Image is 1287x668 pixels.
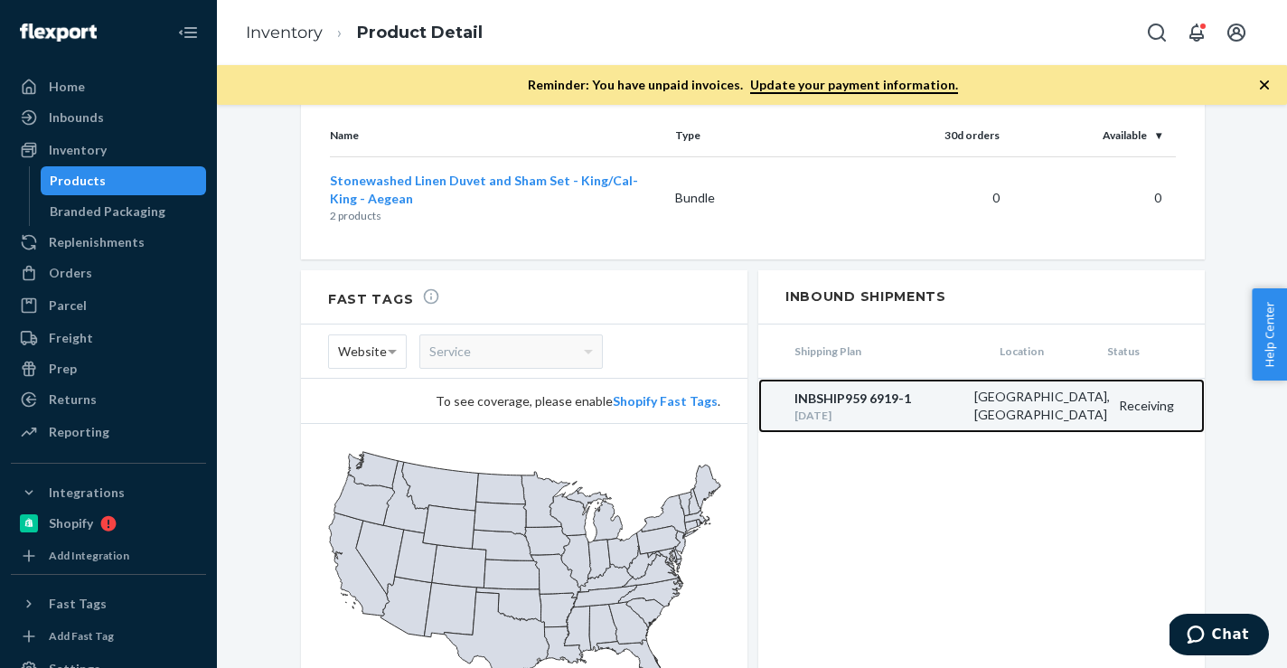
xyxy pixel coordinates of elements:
[20,24,97,42] img: Flexport logo
[49,108,104,127] div: Inbounds
[11,324,206,353] a: Freight
[246,23,323,42] a: Inventory
[758,270,1205,325] h2: Inbound Shipments
[1007,157,1176,239] td: 0
[330,114,668,157] th: Name
[49,360,77,378] div: Prep
[1179,14,1215,51] button: Open notifications
[758,379,1205,433] a: INBSHIP959 6919-1[DATE][GEOGRAPHIC_DATA], [GEOGRAPHIC_DATA]Receiving
[838,157,1007,239] td: 0
[794,390,965,408] div: INBSHIP959 6919-1
[838,114,1007,157] th: 30d orders
[49,628,114,644] div: Add Fast Tag
[330,173,638,206] a: Stonewashed Linen Duvet and Sham Set - King/Cal-King - Aegean
[613,393,718,409] a: Shopify Fast Tags
[1007,114,1176,157] th: Available
[1098,343,1206,359] span: Status
[1252,288,1287,381] button: Help Center
[1110,397,1205,415] div: Receiving
[49,548,129,563] div: Add Integration
[231,6,497,60] ol: breadcrumbs
[794,408,965,423] div: [DATE]
[49,390,97,409] div: Returns
[49,423,109,441] div: Reporting
[170,14,206,51] button: Close Navigation
[965,388,1110,424] div: [GEOGRAPHIC_DATA], [GEOGRAPHIC_DATA]
[41,197,207,226] a: Branded Packaging
[11,228,206,257] a: Replenishments
[49,233,145,251] div: Replenishments
[11,545,206,567] a: Add Integration
[11,259,206,287] a: Orders
[49,595,107,613] div: Fast Tags
[49,78,85,96] div: Home
[338,336,387,367] span: Website
[11,291,206,320] a: Parcel
[668,157,837,239] td: Bundle
[1139,14,1175,51] button: Open Search Box
[1218,14,1254,51] button: Open account menu
[991,343,1098,359] span: Location
[11,509,206,538] a: Shopify
[50,202,165,221] div: Branded Packaging
[49,296,87,315] div: Parcel
[49,329,93,347] div: Freight
[750,77,958,94] a: Update your payment information.
[11,136,206,165] a: Inventory
[1170,614,1269,659] iframe: Opens a widget where you can chat to one of our agents
[11,72,206,101] a: Home
[50,172,106,190] div: Products
[330,208,661,223] p: 2 products
[49,514,93,532] div: Shopify
[11,418,206,447] a: Reporting
[420,335,602,368] div: Service
[528,76,958,94] p: Reminder: You have unpaid invoices.
[357,23,483,42] a: Product Detail
[758,343,991,359] span: Shipping Plan
[11,103,206,132] a: Inbounds
[49,484,125,502] div: Integrations
[11,589,206,618] button: Fast Tags
[11,478,206,507] button: Integrations
[668,114,837,157] th: Type
[328,392,720,410] div: To see coverage, please enable .
[49,141,107,159] div: Inventory
[11,385,206,414] a: Returns
[328,287,440,307] h2: Fast Tags
[11,354,206,383] a: Prep
[11,626,206,647] a: Add Fast Tag
[41,166,207,195] a: Products
[49,264,92,282] div: Orders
